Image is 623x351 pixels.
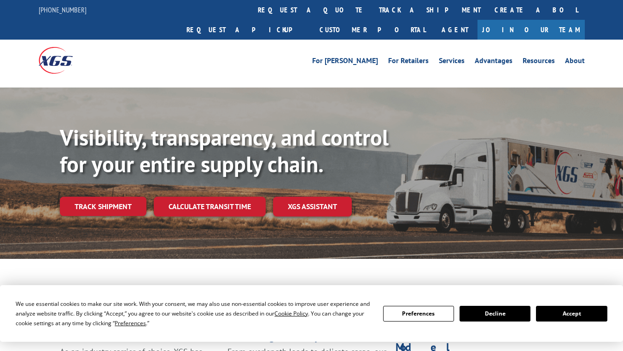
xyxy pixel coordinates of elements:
[180,20,313,40] a: Request a pickup
[536,306,607,322] button: Accept
[477,20,585,40] a: Join Our Team
[460,306,530,322] button: Decline
[439,57,465,67] a: Services
[16,299,372,328] div: We use essential cookies to make our site work. With your consent, we may also use non-essential ...
[312,57,378,67] a: For [PERSON_NAME]
[273,197,352,216] a: XGS ASSISTANT
[383,306,454,322] button: Preferences
[565,57,585,67] a: About
[475,57,512,67] a: Advantages
[313,20,432,40] a: Customer Portal
[432,20,477,40] a: Agent
[60,197,146,216] a: Track shipment
[60,123,389,178] b: Visibility, transparency, and control for your entire supply chain.
[154,197,266,216] a: Calculate transit time
[523,57,555,67] a: Resources
[388,57,429,67] a: For Retailers
[115,319,146,327] span: Preferences
[274,310,308,317] span: Cookie Policy
[39,5,87,14] a: [PHONE_NUMBER]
